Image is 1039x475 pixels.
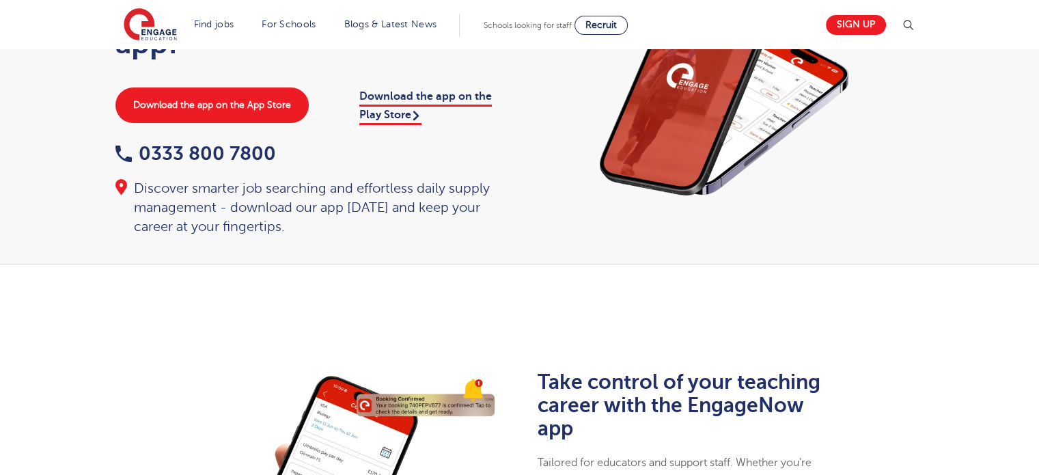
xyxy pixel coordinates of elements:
[585,20,617,30] span: Recruit
[124,8,177,42] img: Engage Education
[194,19,234,29] a: Find jobs
[538,370,820,440] b: Take control of your teaching career with the EngageNow app
[344,19,437,29] a: Blogs & Latest News
[484,21,572,30] span: Schools looking for staff
[115,179,506,236] div: Discover smarter job searching and effortless daily supply management - download our app [DATE] a...
[359,90,492,124] a: Download the app on the Play Store
[826,15,886,35] a: Sign up
[115,87,309,123] a: Download the app on the App Store
[262,19,316,29] a: For Schools
[115,143,276,164] a: 0333 800 7800
[574,16,628,35] a: Recruit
